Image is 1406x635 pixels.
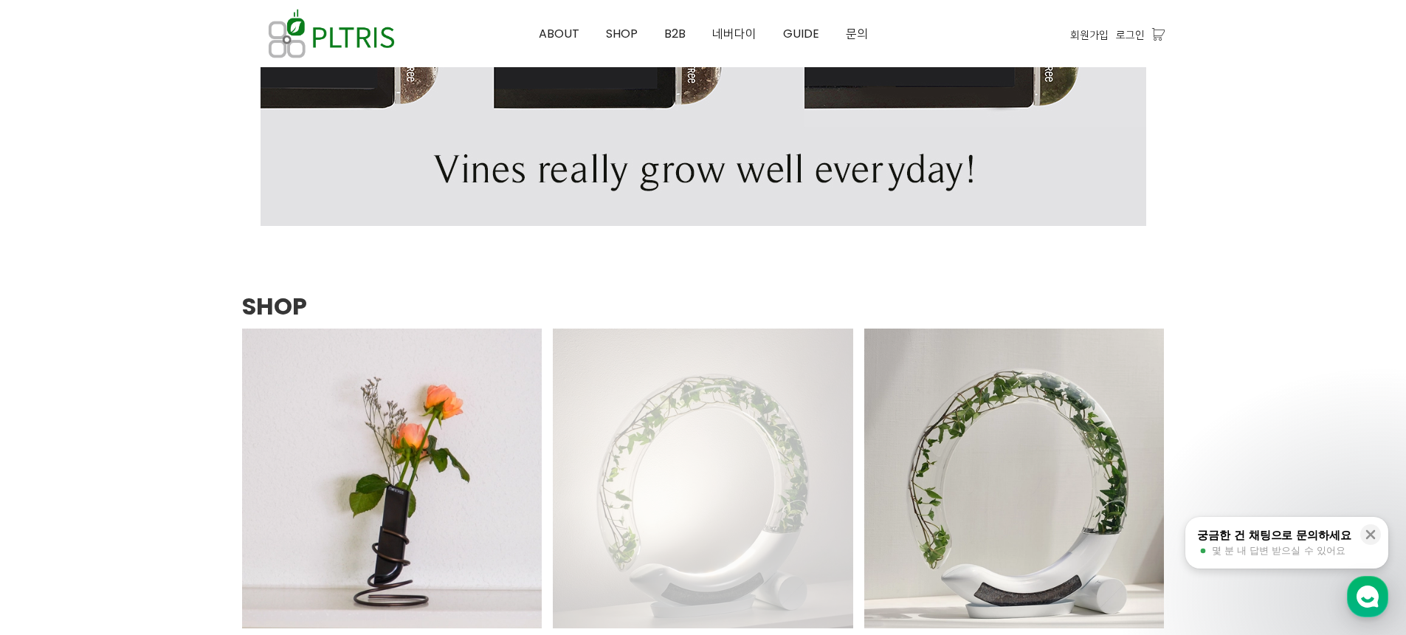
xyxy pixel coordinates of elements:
[651,1,699,67] a: B2B
[1070,27,1109,43] a: 회원가입
[770,1,833,67] a: GUIDE
[97,468,190,505] a: 대화
[712,25,757,42] span: 네버다이
[664,25,686,42] span: B2B
[525,1,593,67] a: ABOUT
[135,491,153,503] span: 대화
[1116,27,1145,43] a: 로그인
[593,1,651,67] a: SHOP
[606,25,638,42] span: SHOP
[833,1,881,67] a: 문의
[46,490,55,502] span: 홈
[783,25,819,42] span: GUIDE
[699,1,770,67] a: 네버다이
[228,490,246,502] span: 설정
[242,289,307,323] strong: SHOP
[539,25,579,42] span: ABOUT
[4,468,97,505] a: 홈
[846,25,868,42] span: 문의
[190,468,283,505] a: 설정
